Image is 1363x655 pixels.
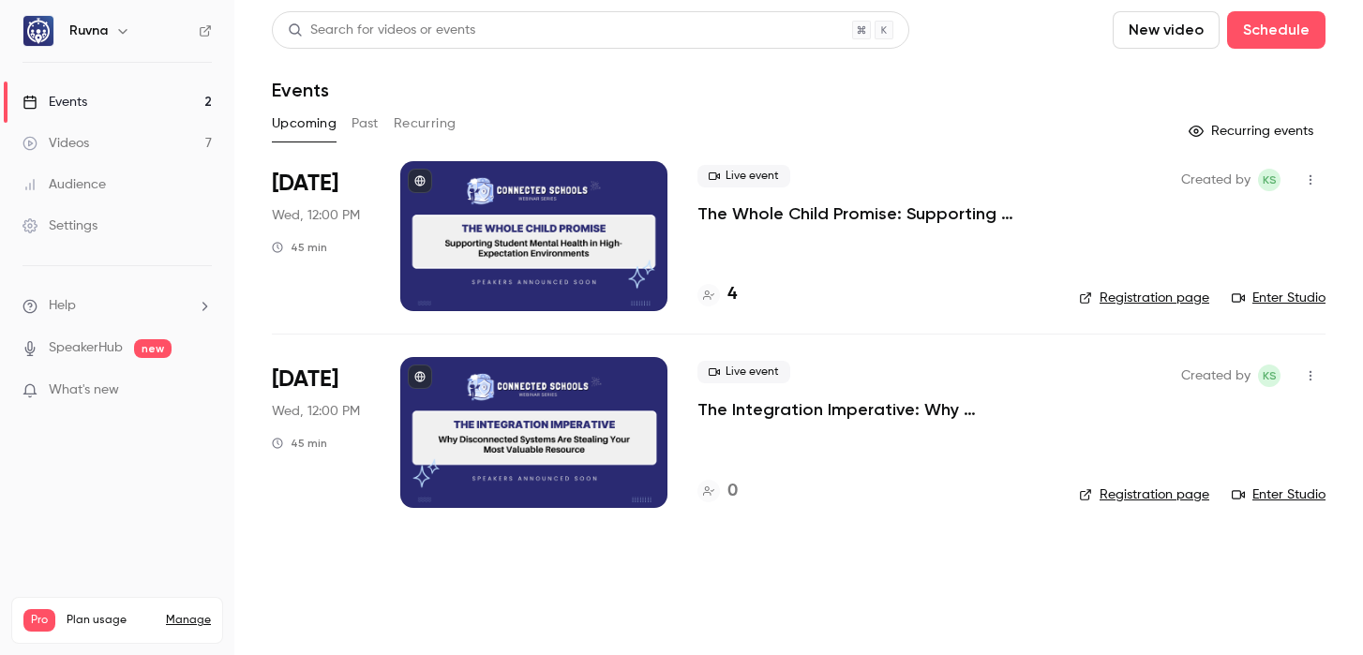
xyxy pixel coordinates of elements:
a: Registration page [1079,485,1209,504]
span: What's new [49,380,119,400]
span: Pro [23,609,55,632]
h4: 0 [727,479,738,504]
span: Kyra Sandness [1258,365,1281,387]
div: Videos [22,134,89,153]
a: Manage [166,613,211,628]
button: Recurring [394,109,457,139]
div: Audience [22,175,106,194]
span: Created by [1181,169,1251,191]
button: Past [352,109,379,139]
button: New video [1113,11,1220,49]
span: Wed, 12:00 PM [272,402,360,421]
h6: Ruvna [69,22,108,40]
h4: 4 [727,282,737,307]
span: Live event [697,361,790,383]
a: Registration page [1079,289,1209,307]
span: Kyra Sandness [1258,169,1281,191]
span: Wed, 12:00 PM [272,206,360,225]
a: The Whole Child Promise: Supporting Student Mental Health in High-Expectation Environments [697,202,1049,225]
li: help-dropdown-opener [22,296,212,316]
span: Plan usage [67,613,155,628]
a: 0 [697,479,738,504]
img: Ruvna [23,16,53,46]
div: Settings [22,216,97,235]
span: [DATE] [272,365,338,394]
span: [DATE] [272,169,338,199]
h1: Events [272,79,329,101]
div: 45 min [272,436,327,451]
div: Search for videos or events [288,21,475,40]
a: SpeakerHub [49,338,123,358]
button: Upcoming [272,109,337,139]
div: Nov 19 Wed, 1:00 PM (America/New York) [272,357,370,507]
a: The Integration Imperative: Why Disconnected Systems Are Stealing Your Most Valuable Resource [697,398,1049,421]
button: Schedule [1227,11,1326,49]
button: Recurring events [1180,116,1326,146]
div: 45 min [272,240,327,255]
iframe: Noticeable Trigger [189,382,212,399]
span: Live event [697,165,790,187]
span: Help [49,296,76,316]
div: Oct 22 Wed, 1:00 PM (America/New York) [272,161,370,311]
span: Created by [1181,365,1251,387]
span: new [134,339,172,358]
a: Enter Studio [1232,289,1326,307]
a: 4 [697,282,737,307]
div: Events [22,93,87,112]
a: Enter Studio [1232,485,1326,504]
span: KS [1263,169,1277,191]
span: KS [1263,365,1277,387]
